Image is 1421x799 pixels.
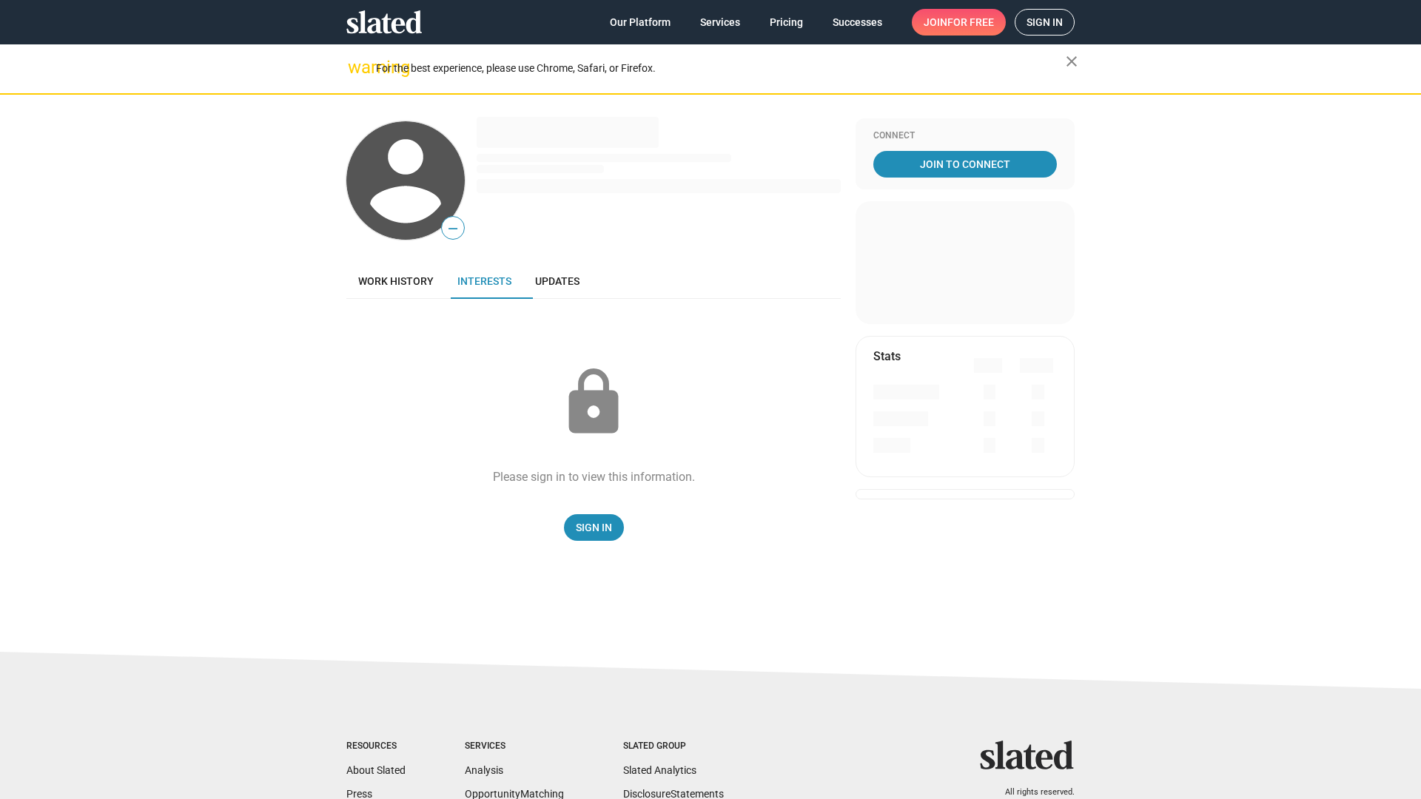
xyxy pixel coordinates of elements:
[346,263,446,299] a: Work history
[465,764,503,776] a: Analysis
[924,9,994,36] span: Join
[623,741,724,752] div: Slated Group
[557,365,631,439] mat-icon: lock
[873,130,1057,142] div: Connect
[465,741,564,752] div: Services
[688,9,752,36] a: Services
[758,9,815,36] a: Pricing
[1063,53,1081,70] mat-icon: close
[873,151,1057,178] a: Join To Connect
[1027,10,1063,35] span: Sign in
[700,9,740,36] span: Services
[833,9,882,36] span: Successes
[535,275,580,287] span: Updates
[446,263,523,299] a: Interests
[876,151,1054,178] span: Join To Connect
[873,348,901,364] mat-card-title: Stats
[358,275,434,287] span: Work history
[493,469,695,485] div: Please sign in to view this information.
[348,58,366,76] mat-icon: warning
[598,9,682,36] a: Our Platform
[770,9,803,36] span: Pricing
[821,9,894,36] a: Successes
[346,741,406,752] div: Resources
[947,9,994,36] span: for free
[457,275,511,287] span: Interests
[376,58,1066,78] div: For the best experience, please use Chrome, Safari, or Firefox.
[623,764,696,776] a: Slated Analytics
[442,219,464,238] span: —
[1015,9,1075,36] a: Sign in
[576,514,612,541] span: Sign In
[610,9,671,36] span: Our Platform
[523,263,591,299] a: Updates
[346,764,406,776] a: About Slated
[912,9,1006,36] a: Joinfor free
[564,514,624,541] a: Sign In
